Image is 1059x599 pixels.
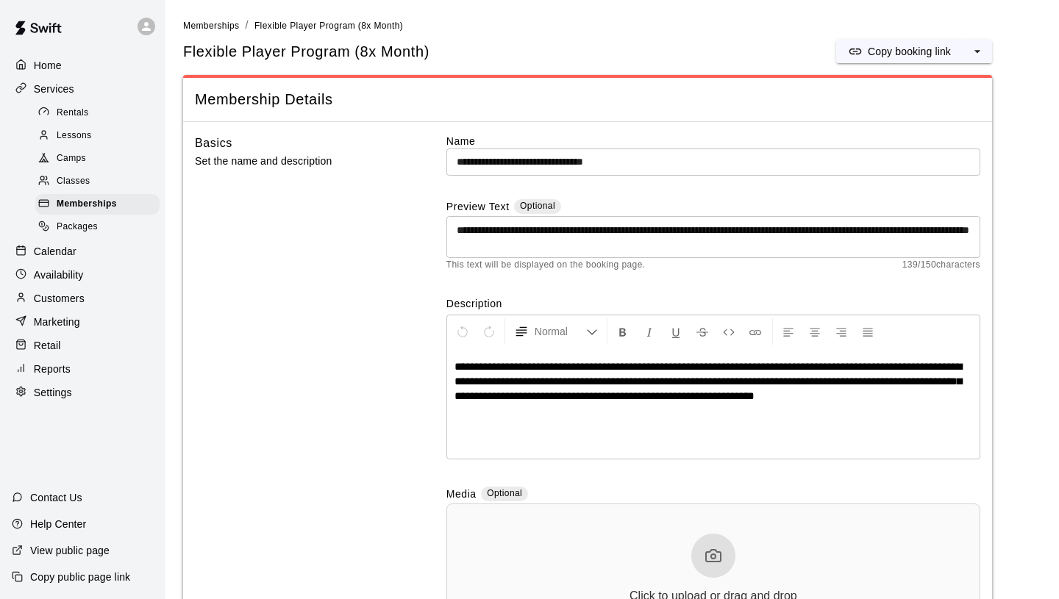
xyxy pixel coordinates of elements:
[716,318,741,345] button: Insert Code
[245,18,248,33] li: /
[446,487,477,503] label: Media
[35,103,160,123] div: Rentals
[663,318,688,345] button: Format Underline
[30,517,86,531] p: Help Center
[35,101,165,124] a: Rentals
[12,358,154,380] a: Reports
[35,124,165,147] a: Lessons
[963,40,992,63] button: select merge strategy
[450,318,475,345] button: Undo
[34,315,80,329] p: Marketing
[34,244,76,259] p: Calendar
[35,193,165,216] a: Memberships
[802,318,827,345] button: Center Align
[183,19,239,31] a: Memberships
[195,152,399,171] p: Set the name and description
[183,21,239,31] span: Memberships
[12,311,154,333] a: Marketing
[12,264,154,286] a: Availability
[57,106,89,121] span: Rentals
[35,171,160,192] div: Classes
[30,543,110,558] p: View public page
[12,334,154,356] a: Retail
[35,194,160,215] div: Memberships
[34,385,72,400] p: Settings
[446,199,510,216] label: Preview Text
[183,42,429,62] span: Flexible Player Program (8x Month)
[12,240,154,262] a: Calendar
[829,318,854,345] button: Right Align
[12,287,154,309] a: Customers
[477,318,502,345] button: Redo
[35,126,160,146] div: Lessons
[34,82,74,96] p: Services
[35,216,165,239] a: Packages
[637,318,662,345] button: Format Italics
[520,201,555,211] span: Optional
[446,296,980,311] label: Description
[30,490,82,505] p: Contact Us
[30,570,130,584] p: Copy public page link
[776,318,801,345] button: Left Align
[12,78,154,100] a: Services
[902,258,980,273] span: 139 / 150 characters
[183,18,1041,34] nav: breadcrumb
[487,488,522,498] span: Optional
[446,258,646,273] span: This text will be displayed on the booking page.
[35,171,165,193] a: Classes
[535,324,586,339] span: Normal
[57,129,92,143] span: Lessons
[57,220,98,234] span: Packages
[34,362,71,376] p: Reports
[195,90,980,110] span: Membership Details
[12,54,154,76] a: Home
[690,318,715,345] button: Format Strikethrough
[446,134,980,148] label: Name
[35,217,160,237] div: Packages
[743,318,768,345] button: Insert Link
[57,174,90,189] span: Classes
[254,21,403,31] span: Flexible Player Program (8x Month)
[836,40,963,63] button: Copy booking link
[34,338,61,353] p: Retail
[34,58,62,73] p: Home
[868,44,951,59] p: Copy booking link
[610,318,635,345] button: Format Bold
[836,40,992,63] div: split button
[855,318,880,345] button: Justify Align
[34,268,84,282] p: Availability
[508,318,604,345] button: Formatting Options
[57,197,117,212] span: Memberships
[35,148,165,171] a: Camps
[34,291,85,306] p: Customers
[35,148,160,169] div: Camps
[195,134,232,153] h6: Basics
[57,151,86,166] span: Camps
[12,381,154,403] a: Settings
